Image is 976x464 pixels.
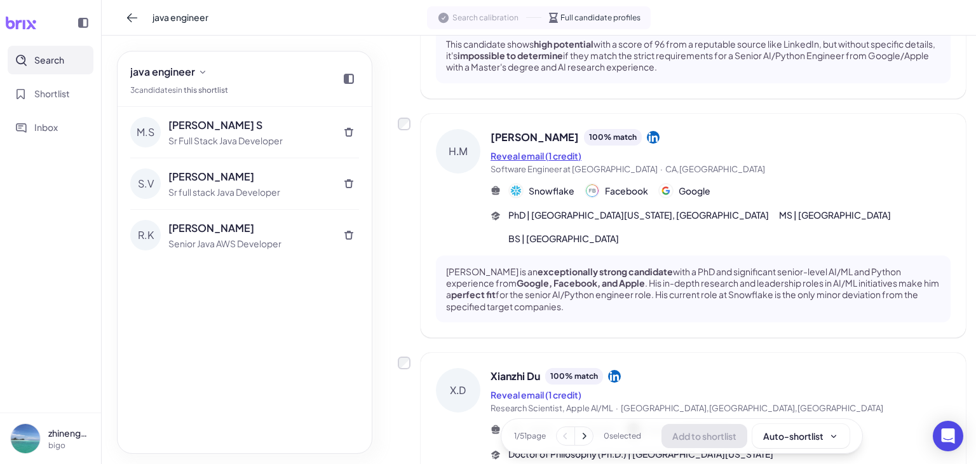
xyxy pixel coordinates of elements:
span: Doctor of Philosophy (Ph.D.) | [GEOGRAPHIC_DATA][US_STATE] [508,447,773,461]
span: Facebook [605,184,648,198]
p: bigo [48,440,91,451]
img: 公司logo [510,184,522,197]
p: zhineng666zhineng666zhineng666zhineng666zhineng666zhineng666zhineng666zhineng666zhineng666zhineng... [48,426,91,440]
label: Add to shortlist [398,357,410,369]
img: 公司logo [586,184,599,197]
button: Reveal email (1 credit) [491,149,581,163]
span: Full candidate profiles [560,12,640,24]
div: Senior Java AWS Developer [168,237,331,250]
div: R.K [130,220,161,250]
span: [PERSON_NAME] [491,130,579,145]
button: Auto-shortlist [752,424,850,448]
span: Search calibration [452,12,518,24]
div: H.M [436,129,480,174]
span: Search [34,53,64,67]
div: 3 candidate s in [130,85,228,96]
span: Xianzhi Du [491,369,540,384]
div: S.V [130,168,161,199]
span: 1 / 51 page [514,430,546,442]
div: Sr full stack Java Developer [168,186,331,199]
div: 100 % match [545,368,603,385]
a: this shortlist [184,85,228,95]
strong: Google, Facebook, and Apple [517,277,645,289]
div: 100 % match [584,129,642,146]
span: PhD | [GEOGRAPHIC_DATA][US_STATE], [GEOGRAPHIC_DATA] [508,208,769,222]
span: java engineer [130,64,195,79]
div: Auto-shortlist [763,430,839,442]
span: · [616,403,618,413]
span: Google [679,184,710,198]
div: [PERSON_NAME] S [168,118,331,133]
span: CA,[GEOGRAPHIC_DATA] [665,164,765,174]
div: [PERSON_NAME] [168,169,331,184]
button: java engineer [125,62,213,82]
button: Shortlist [8,79,93,108]
strong: exceptionally strong candidate [538,266,673,277]
p: [PERSON_NAME] is an with a PhD and significant senior-level AI/ML and Python experience from . Hi... [446,266,940,312]
button: Inbox [8,113,93,142]
span: BS | [GEOGRAPHIC_DATA] [508,232,619,245]
div: Open Intercom Messenger [933,421,963,451]
span: Inbox [34,121,58,134]
div: [PERSON_NAME] [168,221,331,236]
p: This candidate shows with a score of 96 from a reputable source like LinkedIn, but without specif... [446,38,940,73]
span: Research Scientist, Apple AI/ML [491,403,613,413]
span: Snowflake [529,184,574,198]
div: M.S [130,117,161,147]
label: Add to shortlist [398,118,410,130]
strong: high potential [534,38,593,50]
button: Reveal email (1 credit) [491,388,581,402]
span: java engineer [152,11,208,24]
button: Search [8,46,93,74]
div: Sr Full Stack Java Developer [168,134,331,147]
strong: impossible to determine [457,50,563,61]
span: MS | [GEOGRAPHIC_DATA] [779,208,891,222]
strong: perfect fit [451,289,496,300]
span: 0 selected [604,430,641,442]
span: [GEOGRAPHIC_DATA],[GEOGRAPHIC_DATA],[GEOGRAPHIC_DATA] [621,403,883,413]
img: 公司logo [660,184,672,197]
span: Shortlist [34,87,70,100]
img: 507329f8d7144e49811d6b7b84ba9af9.jpg [11,424,40,453]
div: X.D [436,368,480,413]
span: · [660,164,663,174]
span: Software Engineer at [GEOGRAPHIC_DATA] [491,164,658,174]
